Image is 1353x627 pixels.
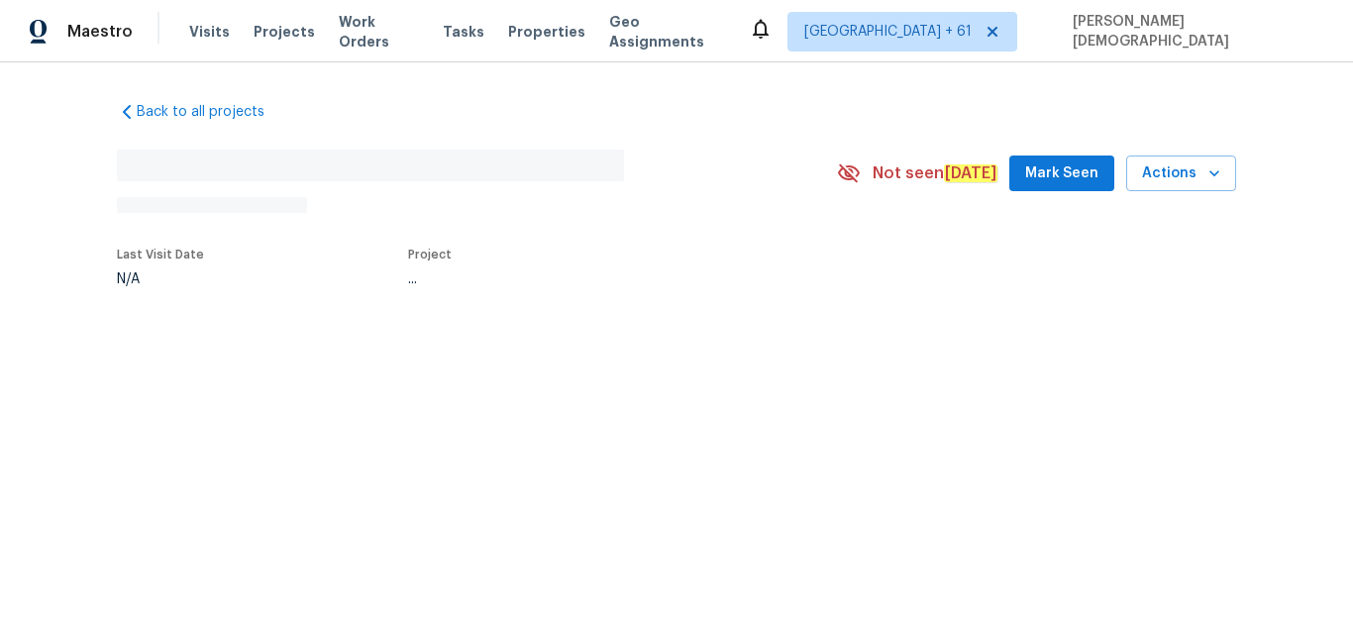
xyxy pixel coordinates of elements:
span: Not seen [873,163,997,183]
span: Project [408,249,452,261]
span: Work Orders [339,12,419,52]
span: Tasks [443,25,484,39]
div: ... [408,272,788,286]
span: Last Visit Date [117,249,204,261]
em: [DATE] [944,164,997,182]
span: Properties [508,22,585,42]
span: [GEOGRAPHIC_DATA] + 61 [804,22,972,42]
button: Actions [1126,156,1236,192]
span: Maestro [67,22,133,42]
div: N/A [117,272,204,286]
a: Back to all projects [117,102,307,122]
span: [PERSON_NAME][DEMOGRAPHIC_DATA] [1065,12,1323,52]
span: Visits [189,22,230,42]
span: Actions [1142,161,1220,186]
span: Projects [254,22,315,42]
span: Geo Assignments [609,12,724,52]
span: Mark Seen [1025,161,1098,186]
button: Mark Seen [1009,156,1114,192]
